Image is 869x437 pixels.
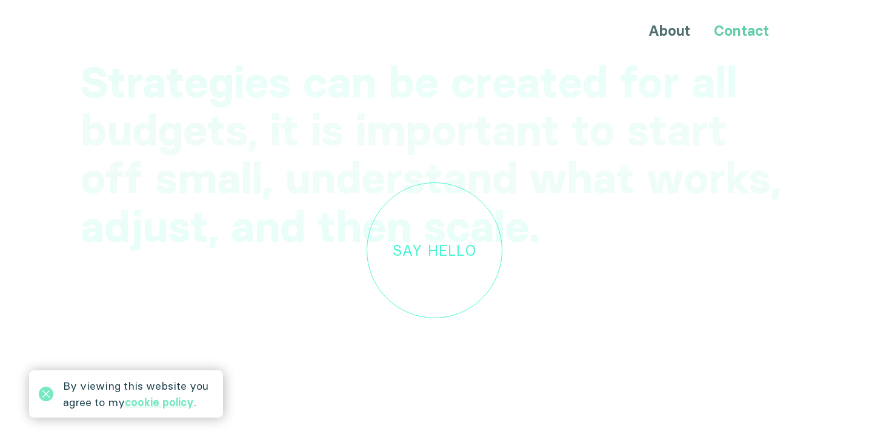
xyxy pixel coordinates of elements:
a: Contact [714,22,769,39]
h2: Strategies can be created for all budgets, it is important to start off small, understand what wo... [81,58,788,250]
a: cookie policy [125,395,194,409]
div: By viewing this website you agree to my . [63,378,213,410]
a: Say hello [367,182,502,318]
div: Say hello [393,242,476,258]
